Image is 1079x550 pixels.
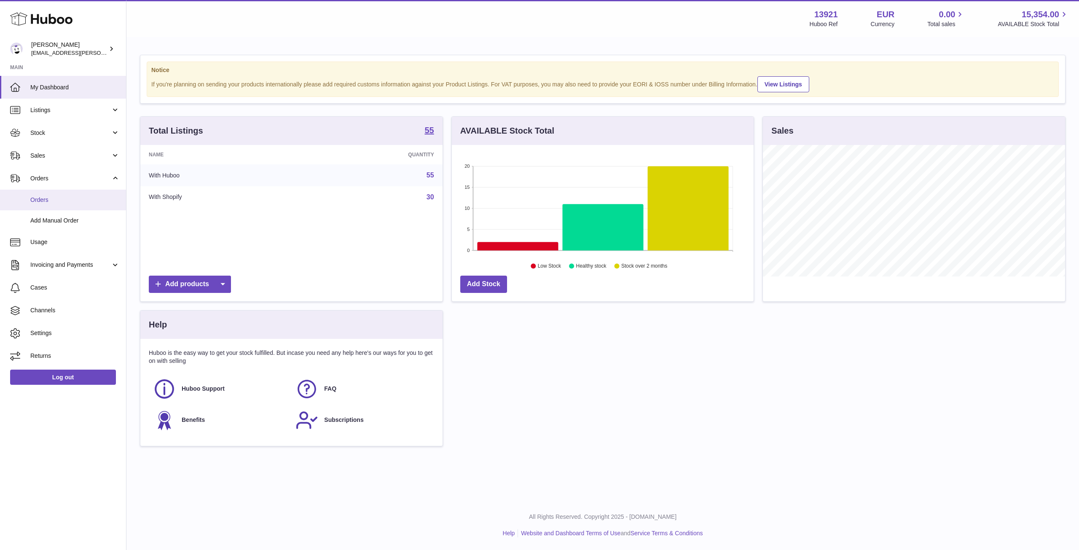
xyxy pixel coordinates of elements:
span: 0.00 [939,9,956,20]
th: Quantity [303,145,442,164]
strong: Notice [151,66,1054,74]
span: Total sales [927,20,965,28]
span: Orders [30,196,120,204]
text: Healthy stock [576,263,607,269]
a: 30 [427,193,434,201]
span: Cases [30,284,120,292]
span: Returns [30,352,120,360]
text: Low Stock [538,263,561,269]
text: 5 [467,227,470,232]
h3: Sales [771,125,793,137]
h3: Total Listings [149,125,203,137]
span: Usage [30,238,120,246]
strong: 55 [424,126,434,134]
strong: EUR [877,9,894,20]
a: Add products [149,276,231,293]
span: Orders [30,174,111,182]
a: Website and Dashboard Terms of Use [521,530,620,537]
div: [PERSON_NAME] [31,41,107,57]
text: 20 [464,164,470,169]
span: Invoicing and Payments [30,261,111,269]
span: 15,354.00 [1022,9,1059,20]
img: europe@orea.uk [10,43,23,55]
div: Currency [871,20,895,28]
a: View Listings [757,76,809,92]
a: 55 [424,126,434,136]
a: Benefits [153,409,287,432]
strong: 13921 [814,9,838,20]
a: Add Stock [460,276,507,293]
span: AVAILABLE Stock Total [998,20,1069,28]
a: 15,354.00 AVAILABLE Stock Total [998,9,1069,28]
p: All Rights Reserved. Copyright 2025 - [DOMAIN_NAME] [133,513,1072,521]
span: Add Manual Order [30,217,120,225]
a: Huboo Support [153,378,287,400]
th: Name [140,145,303,164]
text: 10 [464,206,470,211]
a: 0.00 Total sales [927,9,965,28]
span: Benefits [182,416,205,424]
span: Channels [30,306,120,314]
span: Huboo Support [182,385,225,393]
h3: AVAILABLE Stock Total [460,125,554,137]
span: Sales [30,152,111,160]
span: Stock [30,129,111,137]
a: 55 [427,172,434,179]
a: Help [503,530,515,537]
a: Subscriptions [295,409,429,432]
span: My Dashboard [30,83,120,91]
text: 15 [464,185,470,190]
div: If you're planning on sending your products internationally please add required customs informati... [151,75,1054,92]
span: Subscriptions [324,416,363,424]
td: With Huboo [140,164,303,186]
div: Huboo Ref [810,20,838,28]
text: 0 [467,248,470,253]
a: FAQ [295,378,429,400]
text: Stock over 2 months [621,263,667,269]
span: [EMAIL_ADDRESS][PERSON_NAME][DOMAIN_NAME] [31,49,169,56]
a: Service Terms & Conditions [631,530,703,537]
span: Settings [30,329,120,337]
li: and [518,529,703,537]
td: With Shopify [140,186,303,208]
h3: Help [149,319,167,330]
p: Huboo is the easy way to get your stock fulfilled. But incase you need any help here's our ways f... [149,349,434,365]
span: FAQ [324,385,336,393]
a: Log out [10,370,116,385]
span: Listings [30,106,111,114]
